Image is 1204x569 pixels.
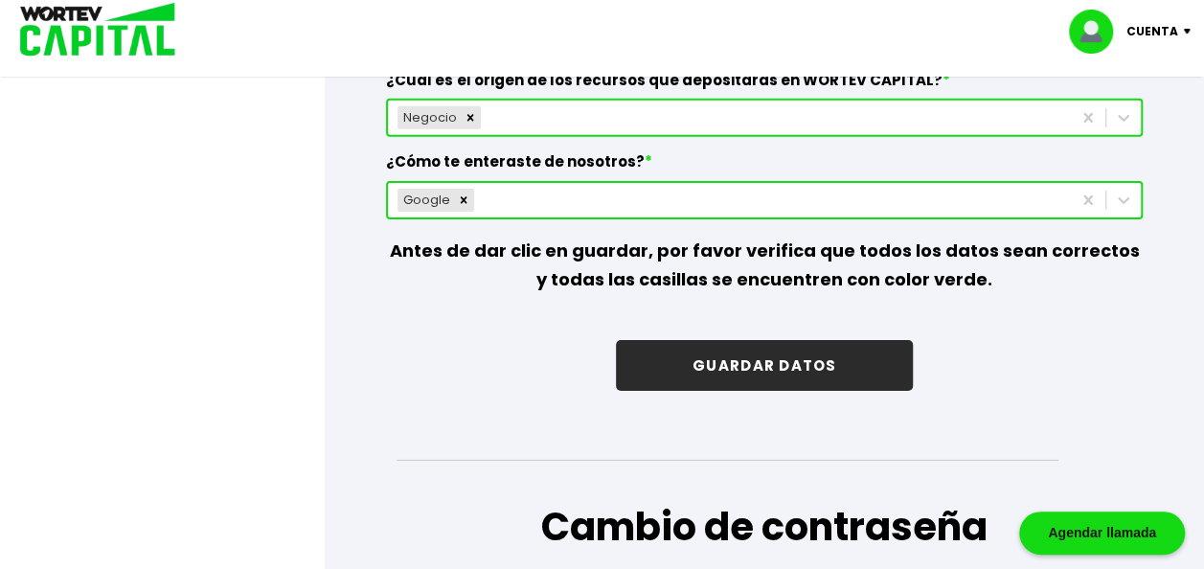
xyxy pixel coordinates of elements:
div: Remove Negocio [460,106,481,129]
label: ¿Cómo te enteraste de nosotros? [386,152,1143,181]
h1: Cambio de contraseña [397,498,1132,556]
div: Agendar llamada [1019,512,1185,555]
b: Antes de dar clic en guardar, por favor verifica que todos los datos sean correctos y todas las c... [390,239,1140,291]
button: GUARDAR DATOS [616,340,913,391]
label: ¿Cuál es el origen de los recursos que depositarás en WORTEV CAPITAL? [386,71,1143,100]
img: icon-down [1178,29,1204,34]
p: Cuenta [1126,17,1178,46]
div: Negocio [398,106,460,129]
img: profile-image [1069,10,1126,54]
div: Remove Google [453,189,474,212]
div: Google [398,189,453,212]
